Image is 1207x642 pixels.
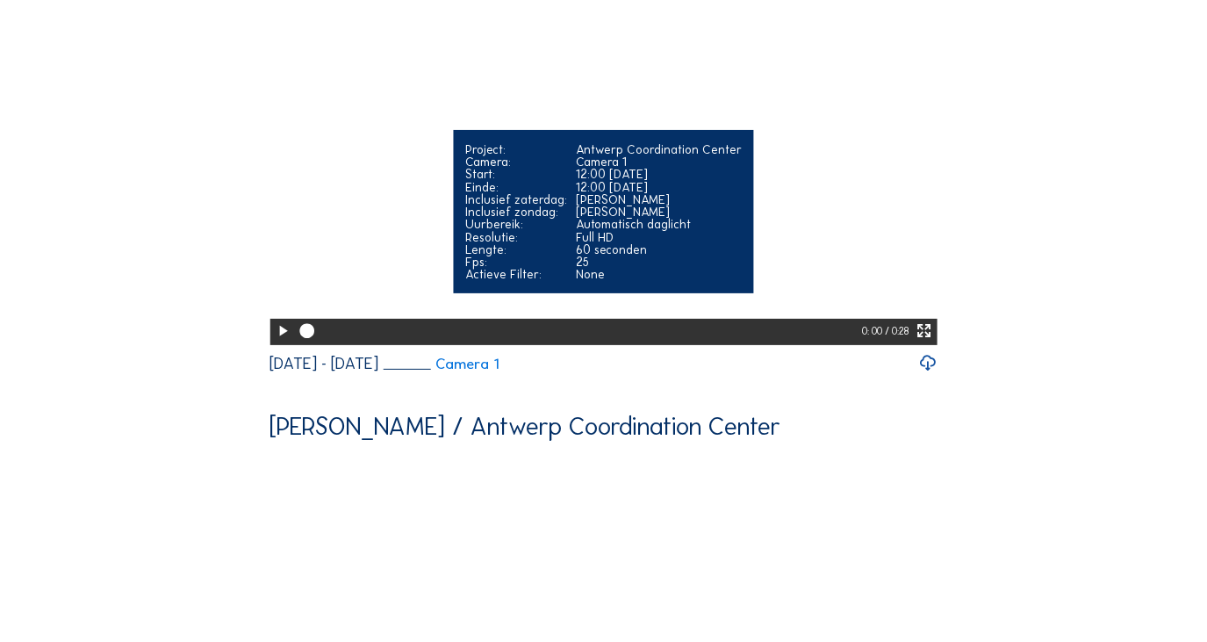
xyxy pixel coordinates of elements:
div: Inclusief zaterdag: [465,193,567,206]
div: None [576,268,742,280]
div: Project: [465,143,567,155]
div: Full HD [576,231,742,243]
div: Automatisch daglicht [576,218,742,230]
div: [PERSON_NAME] / Antwerp Coordination Center [269,415,780,440]
div: Uurbereik: [465,218,567,230]
div: Fps: [465,256,567,268]
div: [PERSON_NAME] [576,206,742,218]
div: 0: 00 [863,319,886,345]
div: [DATE] - [DATE] [269,356,378,372]
div: Camera 1 [576,155,742,168]
div: 60 seconden [576,243,742,256]
div: / 0:28 [885,319,909,345]
video: Your browser does not support the video tag. [269,9,937,343]
div: Resolutie: [465,231,567,243]
div: 25 [576,256,742,268]
div: Antwerp Coordination Center [576,143,742,155]
div: 12:00 [DATE] [576,181,742,193]
div: [PERSON_NAME] [576,193,742,206]
a: Camera 1 [384,357,499,371]
div: Actieve Filter: [465,268,567,280]
div: Lengte: [465,243,567,256]
div: Start: [465,168,567,180]
div: Einde: [465,181,567,193]
div: Camera: [465,155,567,168]
div: 12:00 [DATE] [576,168,742,180]
div: Inclusief zondag: [465,206,567,218]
